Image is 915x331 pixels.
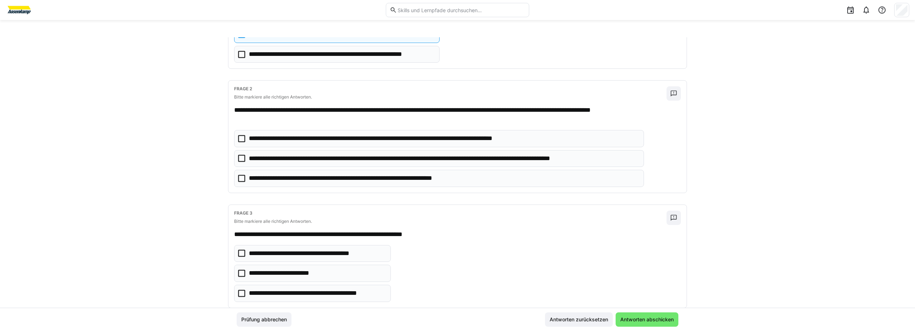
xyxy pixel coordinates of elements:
[234,94,667,100] p: Bitte markiere alle richtigen Antworten.
[619,316,675,323] span: Antworten abschicken
[616,312,678,327] button: Antworten abschicken
[240,316,288,323] span: Prüfung abbrechen
[234,219,667,224] p: Bitte markiere alle richtigen Antworten.
[397,7,525,13] input: Skills und Lernpfade durchsuchen…
[234,211,667,216] h4: Frage 3
[549,316,609,323] span: Antworten zurücksetzen
[545,312,613,327] button: Antworten zurücksetzen
[237,312,291,327] button: Prüfung abbrechen
[234,86,667,91] h4: Frage 2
